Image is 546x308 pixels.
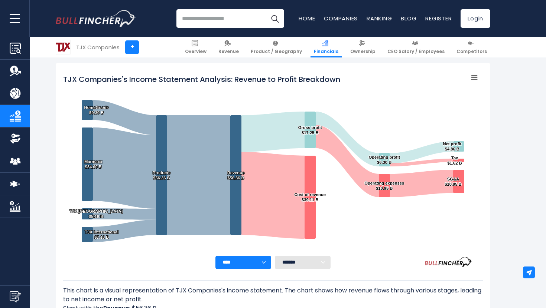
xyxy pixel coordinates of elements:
[84,105,109,115] text: HomeGoods $9.39 B
[69,209,123,219] text: TJX [GEOGRAPHIC_DATA] $5.19 B
[218,49,239,54] span: Revenue
[56,10,136,27] a: Go to homepage
[247,37,305,57] a: Product / Geography
[425,14,452,22] a: Register
[215,37,242,57] a: Revenue
[56,10,136,27] img: Bullfincher logo
[227,170,245,180] text: Revenue $56.36 B
[314,49,338,54] span: Financials
[63,70,483,256] svg: TJX Companies's Income Statement Analysis: Revenue to Profit Breakdown
[182,37,210,57] a: Overview
[56,40,70,54] img: TJX logo
[299,14,315,22] a: Home
[294,192,326,202] text: Cost of revenue $39.11 B
[364,181,404,191] text: Operating expenses $10.95 B
[266,9,284,28] button: Search
[153,170,171,180] text: Products $56.36 B
[85,230,118,239] text: TJX International $7.18 B
[448,156,462,165] text: Tax $1.62 B
[384,37,448,57] a: CEO Salary / Employees
[251,49,302,54] span: Product / Geography
[456,49,487,54] span: Competitors
[84,159,103,169] text: Marmaxx $34.60 B
[350,49,376,54] span: Ownership
[125,40,139,54] a: +
[298,125,322,135] text: Gross profit $17.25 B
[10,133,21,144] img: Ownership
[445,177,461,186] text: SG&A $10.95 B
[461,9,490,28] a: Login
[443,142,461,151] text: Net profit $4.86 B
[347,37,379,57] a: Ownership
[311,37,342,57] a: Financials
[76,43,120,52] div: TJX Companies
[63,74,340,85] tspan: TJX Companies's Income Statement Analysis: Revenue to Profit Breakdown
[387,49,445,54] span: CEO Salary / Employees
[368,155,400,165] text: Operating profit $6.30 B
[453,37,490,57] a: Competitors
[401,14,416,22] a: Blog
[324,14,358,22] a: Companies
[185,49,207,54] span: Overview
[367,14,392,22] a: Ranking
